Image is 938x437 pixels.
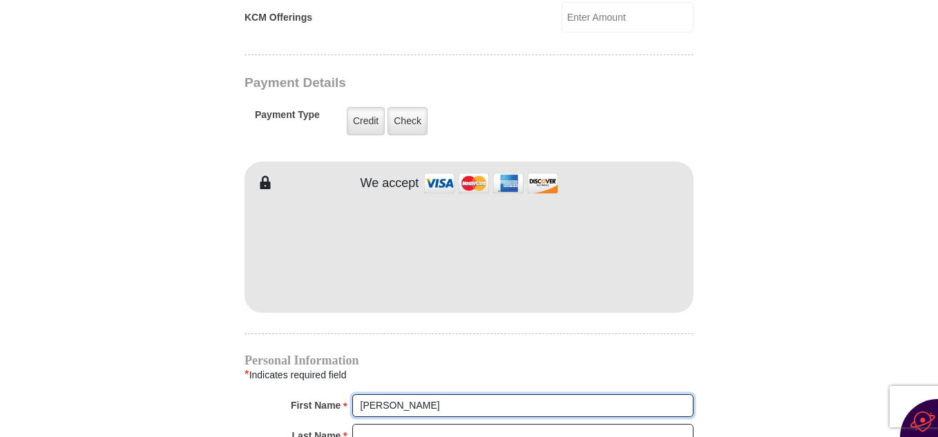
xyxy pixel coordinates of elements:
[387,107,428,135] label: Check
[245,10,312,25] label: KCM Offerings
[361,176,419,191] h4: We accept
[255,109,320,128] h5: Payment Type
[245,355,693,366] h4: Personal Information
[245,366,693,384] div: Indicates required field
[291,396,341,415] strong: First Name
[347,107,385,135] label: Credit
[562,2,693,32] input: Enter Amount
[245,75,597,91] h3: Payment Details
[422,168,560,198] img: credit cards accepted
